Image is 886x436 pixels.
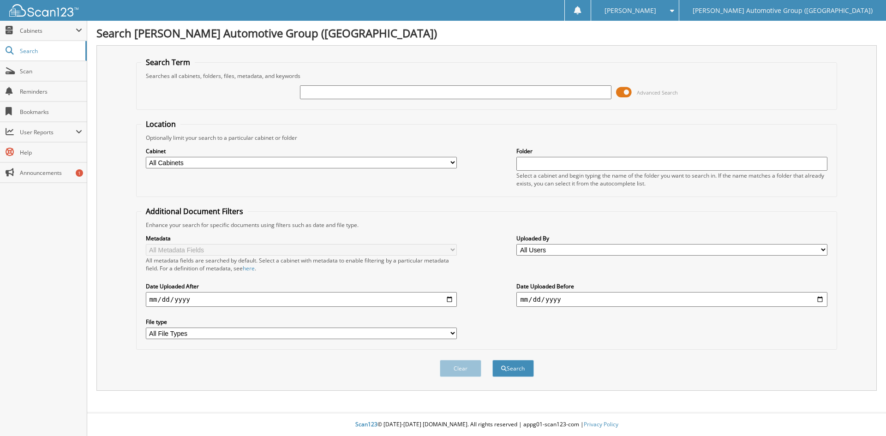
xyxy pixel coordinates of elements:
[87,413,886,436] div: © [DATE]-[DATE] [DOMAIN_NAME]. All rights reserved | appg01-scan123-com |
[516,282,827,290] label: Date Uploaded Before
[20,67,82,75] span: Scan
[516,172,827,187] div: Select a cabinet and begin typing the name of the folder you want to search in. If the name match...
[440,360,481,377] button: Clear
[243,264,255,272] a: here
[141,72,832,80] div: Searches all cabinets, folders, files, metadata, and keywords
[516,234,827,242] label: Uploaded By
[584,420,618,428] a: Privacy Policy
[605,8,656,13] span: [PERSON_NAME]
[20,128,76,136] span: User Reports
[516,292,827,307] input: end
[146,234,457,242] label: Metadata
[20,149,82,156] span: Help
[637,89,678,96] span: Advanced Search
[146,292,457,307] input: start
[20,88,82,96] span: Reminders
[20,108,82,116] span: Bookmarks
[76,169,83,177] div: 1
[141,206,248,216] legend: Additional Document Filters
[9,4,78,17] img: scan123-logo-white.svg
[96,25,877,41] h1: Search [PERSON_NAME] Automotive Group ([GEOGRAPHIC_DATA])
[516,147,827,155] label: Folder
[146,257,457,272] div: All metadata fields are searched by default. Select a cabinet with metadata to enable filtering b...
[146,318,457,326] label: File type
[20,47,81,55] span: Search
[146,147,457,155] label: Cabinet
[141,119,180,129] legend: Location
[146,282,457,290] label: Date Uploaded After
[20,27,76,35] span: Cabinets
[141,57,195,67] legend: Search Term
[141,134,832,142] div: Optionally limit your search to a particular cabinet or folder
[492,360,534,377] button: Search
[20,169,82,177] span: Announcements
[355,420,377,428] span: Scan123
[141,221,832,229] div: Enhance your search for specific documents using filters such as date and file type.
[693,8,873,13] span: [PERSON_NAME] Automotive Group ([GEOGRAPHIC_DATA])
